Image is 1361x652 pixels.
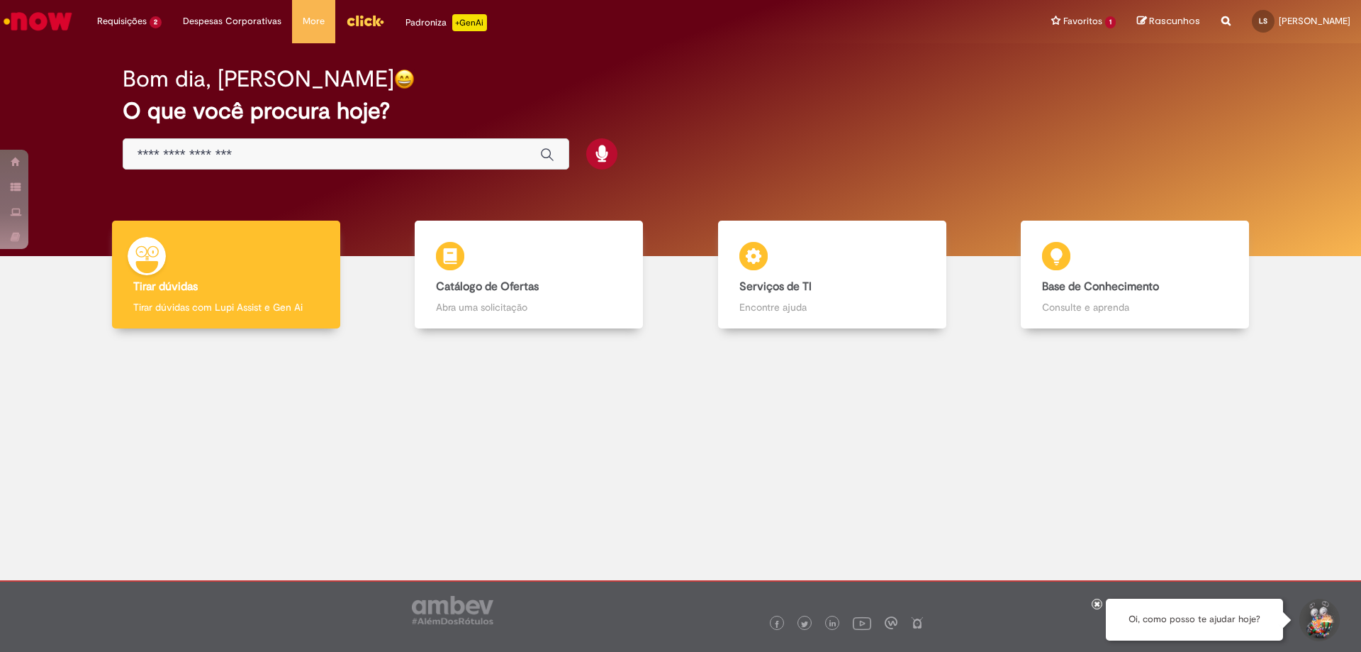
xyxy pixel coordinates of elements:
span: [PERSON_NAME] [1279,15,1350,27]
b: Catálogo de Ofertas [436,280,539,294]
img: happy-face.png [394,69,415,89]
span: Favoritos [1063,14,1102,28]
span: Rascunhos [1149,14,1200,28]
p: +GenAi [452,14,487,31]
img: logo_footer_workplace.png [885,617,897,629]
p: Consulte e aprenda [1042,300,1228,314]
button: Iniciar Conversa de Suporte [1297,599,1340,641]
a: Serviços de TI Encontre ajuda [680,221,984,329]
h2: Bom dia, [PERSON_NAME] [123,67,394,92]
b: Serviços de TI [739,280,812,294]
img: logo_footer_naosei.png [911,617,924,629]
span: 2 [150,16,162,28]
div: Oi, como posso te ajudar hoje? [1106,599,1283,641]
span: 1 [1105,16,1116,28]
p: Tirar dúvidas com Lupi Assist e Gen Ai [133,300,319,314]
p: Encontre ajuda [739,300,925,314]
b: Base de Conhecimento [1042,280,1159,294]
div: Padroniza [405,14,487,31]
span: LS [1259,16,1267,26]
span: Requisições [97,14,147,28]
a: Rascunhos [1137,15,1200,28]
img: logo_footer_ambev_rotulo_gray.png [412,596,493,624]
b: Tirar dúvidas [133,280,198,294]
img: logo_footer_facebook.png [773,621,780,628]
a: Base de Conhecimento Consulte e aprenda [984,221,1287,329]
img: logo_footer_linkedin.png [829,620,836,629]
img: ServiceNow [1,7,74,35]
img: logo_footer_twitter.png [801,621,808,628]
p: Abra uma solicitação [436,300,622,314]
span: More [303,14,325,28]
a: Catálogo de Ofertas Abra uma solicitação [378,221,681,329]
img: click_logo_yellow_360x200.png [346,10,384,31]
span: Despesas Corporativas [183,14,281,28]
h2: O que você procura hoje? [123,99,1239,123]
a: Tirar dúvidas Tirar dúvidas com Lupi Assist e Gen Ai [74,221,378,329]
img: logo_footer_youtube.png [853,614,871,632]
